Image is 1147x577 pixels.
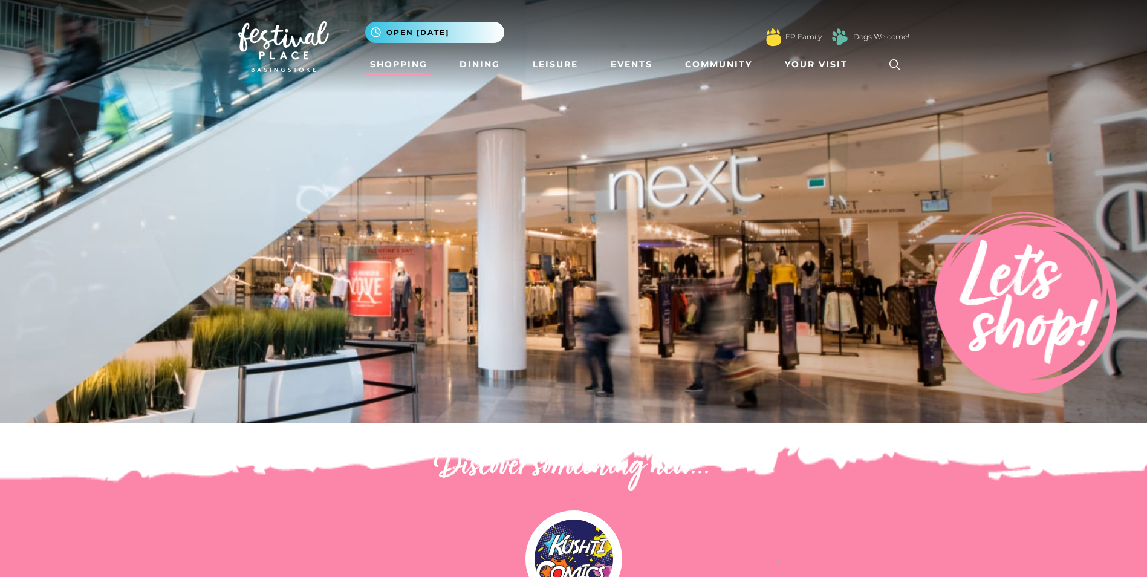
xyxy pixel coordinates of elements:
a: Leisure [528,53,583,76]
span: Open [DATE] [386,27,449,38]
a: Dining [455,53,505,76]
a: FP Family [785,31,822,42]
button: Open [DATE] [365,22,504,43]
a: Events [606,53,657,76]
img: Festival Place Logo [238,21,329,72]
a: Your Visit [780,53,859,76]
a: Shopping [365,53,432,76]
a: Dogs Welcome! [853,31,909,42]
a: Community [680,53,757,76]
span: Your Visit [785,58,848,71]
h2: Discover something new... [238,448,909,486]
